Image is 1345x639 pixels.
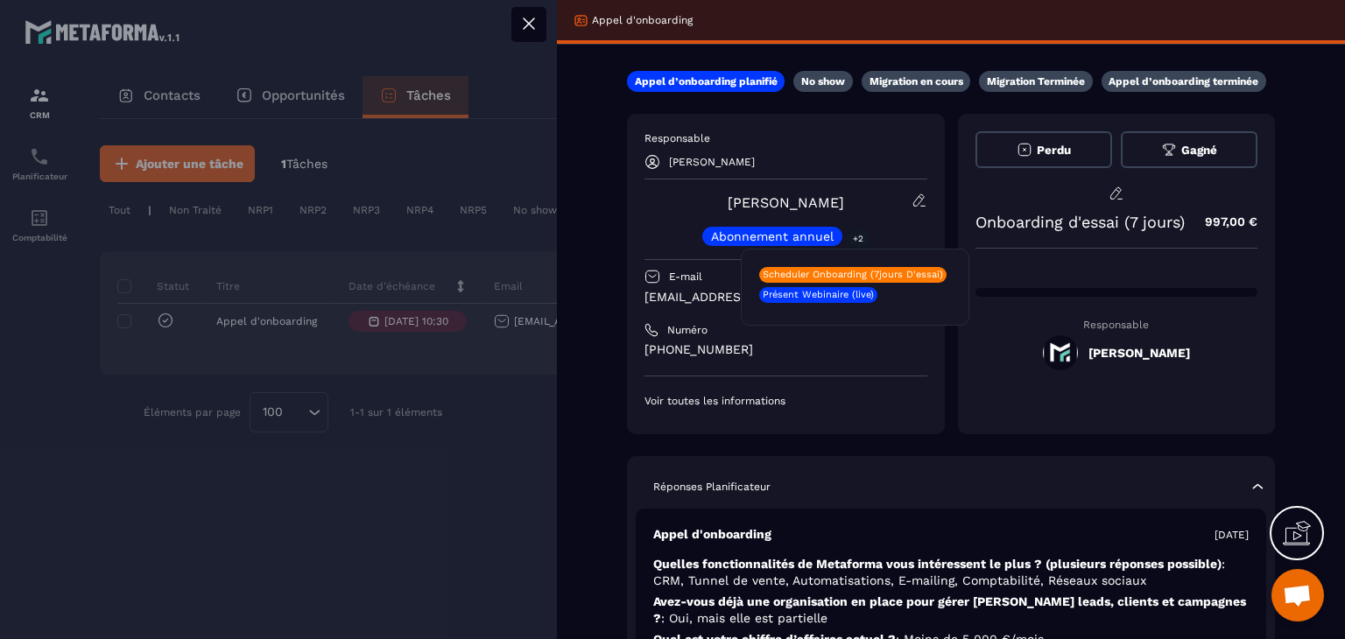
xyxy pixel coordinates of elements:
span: Perdu [1037,144,1071,157]
p: Quelles fonctionnalités de Metaforma vous intéressent le plus ? (plusieurs réponses possible) [653,556,1249,589]
p: Responsable [644,131,927,145]
button: Gagné [1121,131,1257,168]
a: [PERSON_NAME] [728,194,844,211]
div: Ouvrir le chat [1271,569,1324,621]
p: Abonnement annuel [711,230,834,242]
p: Scheduler Onboarding (7jours D'essai) [763,269,943,281]
p: Appel d’onboarding terminée [1109,74,1258,88]
h5: [PERSON_NAME] [1088,346,1190,360]
p: [DATE] [1215,528,1249,542]
p: Responsable [975,319,1258,331]
p: Appel d'onboarding [653,526,771,543]
p: [PERSON_NAME] [669,156,755,168]
p: Appel d'onboarding [592,13,693,27]
p: +2 [847,229,870,248]
p: No show [801,74,845,88]
button: Perdu [975,131,1112,168]
p: Présent Webinaire (live) [763,289,874,301]
span: Gagné [1181,144,1217,157]
span: : Oui, mais elle est partielle [661,611,827,625]
p: Onboarding d'essai (7 jours) [975,213,1185,231]
p: E-mail [669,270,702,284]
p: 997,00 € [1187,205,1257,239]
p: [PHONE_NUMBER] [644,341,927,358]
p: Réponses Planificateur [653,480,771,494]
p: Avez-vous déjà une organisation en place pour gérer [PERSON_NAME] leads, clients et campagnes ? [653,593,1249,627]
p: Migration en cours [870,74,963,88]
p: Appel d’onboarding planifié [635,74,778,88]
p: Voir toutes les informations [644,394,927,408]
p: Migration Terminée [987,74,1085,88]
p: Numéro [667,323,708,337]
p: [EMAIL_ADDRESS][DOMAIN_NAME] [644,289,927,305]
